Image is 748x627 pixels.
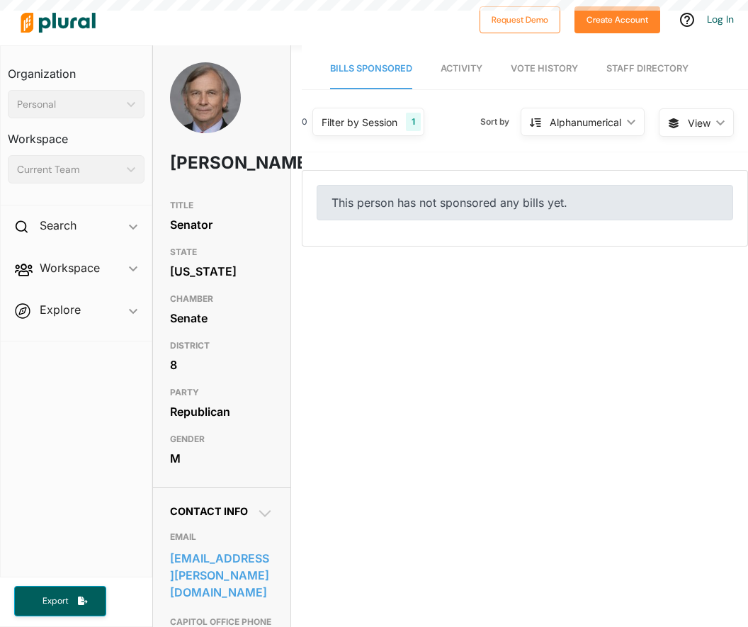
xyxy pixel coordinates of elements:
[170,529,273,546] h3: EMAIL
[170,505,248,517] span: Contact Info
[688,115,710,130] span: View
[170,290,273,307] h3: CHAMBER
[14,586,106,616] button: Export
[170,337,273,354] h3: DISTRICT
[441,49,482,89] a: Activity
[330,49,412,89] a: Bills Sponsored
[170,384,273,401] h3: PARTY
[170,448,273,469] div: M
[170,354,273,375] div: 8
[330,63,412,74] span: Bills Sponsored
[302,115,307,128] div: 0
[8,118,144,149] h3: Workspace
[170,142,232,184] h1: [PERSON_NAME]
[511,49,578,89] a: Vote History
[511,63,578,74] span: Vote History
[33,595,78,607] span: Export
[170,261,273,282] div: [US_STATE]
[170,197,273,214] h3: TITLE
[480,6,560,33] button: Request Demo
[170,214,273,235] div: Senator
[480,115,521,128] span: Sort by
[574,11,660,26] a: Create Account
[17,162,121,177] div: Current Team
[606,49,688,89] a: Staff Directory
[170,307,273,329] div: Senate
[322,115,397,130] div: Filter by Session
[170,401,273,422] div: Republican
[550,115,621,130] div: Alphanumerical
[707,13,734,26] a: Log In
[17,97,121,112] div: Personal
[574,6,660,33] button: Create Account
[8,53,144,84] h3: Organization
[441,63,482,74] span: Activity
[170,431,273,448] h3: GENDER
[406,113,421,131] div: 1
[170,62,241,169] img: Headshot of Bill Rabon
[40,218,76,233] h2: Search
[170,548,273,603] a: [EMAIL_ADDRESS][PERSON_NAME][DOMAIN_NAME]
[317,185,733,220] div: This person has not sponsored any bills yet.
[170,244,273,261] h3: STATE
[480,11,560,26] a: Request Demo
